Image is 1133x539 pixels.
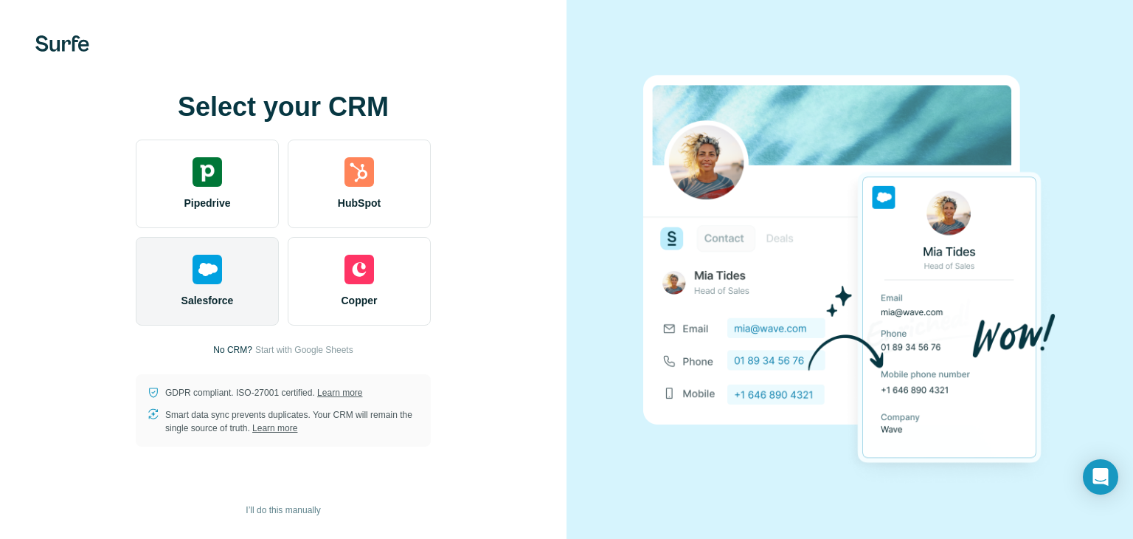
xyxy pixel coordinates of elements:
img: salesforce's logo [193,255,222,284]
img: SALESFORCE image [643,50,1056,489]
div: Open Intercom Messenger [1083,459,1118,495]
img: hubspot's logo [344,157,374,187]
img: copper's logo [344,255,374,284]
p: GDPR compliant. ISO-27001 certified. [165,386,362,399]
button: I’ll do this manually [235,499,330,521]
span: HubSpot [338,196,381,210]
h1: Select your CRM [136,92,431,122]
a: Learn more [317,388,362,398]
span: Copper [342,293,378,308]
span: I’ll do this manually [246,504,320,517]
span: Salesforce [181,293,234,308]
p: No CRM? [213,343,252,357]
a: Learn more [252,423,297,433]
img: pipedrive's logo [193,157,222,187]
button: Start with Google Sheets [255,343,353,357]
span: Pipedrive [184,196,230,210]
img: Surfe's logo [35,35,89,52]
p: Smart data sync prevents duplicates. Your CRM will remain the single source of truth. [165,408,419,435]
